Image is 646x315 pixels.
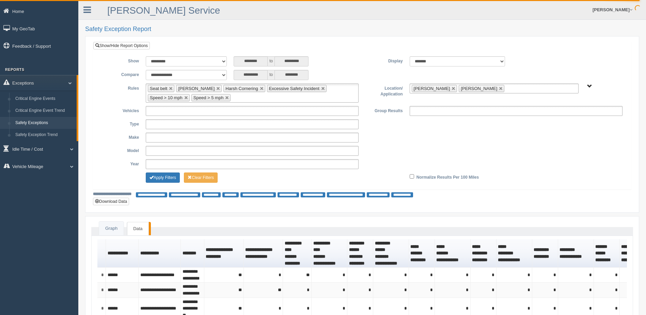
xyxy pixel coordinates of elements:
a: Graph [99,222,124,236]
button: Change Filter Options [184,172,218,183]
th: Sort column [312,239,347,268]
label: Display [362,56,406,64]
th: Sort column [471,239,497,268]
label: Model [98,146,142,154]
button: Change Filter Options [146,172,180,183]
span: [PERSON_NAME] [461,86,497,91]
span: to [268,56,274,66]
th: Sort column [532,239,558,268]
h2: Safety Exception Report [85,26,639,33]
a: Safety Exceptions [12,117,77,129]
a: Show/Hide Report Options [93,42,150,49]
th: Sort column [435,239,471,268]
th: Sort column [283,239,312,268]
a: Critical Engine Events [12,93,77,105]
span: Speed > 5 mph [193,95,224,100]
th: Sort column [181,239,204,268]
span: Harsh Cornering [225,86,258,91]
span: [PERSON_NAME] [178,86,215,91]
th: Sort column [347,239,373,268]
button: Download Data [93,198,129,205]
label: Normalize Results Per 100 Miles [416,172,479,181]
th: Sort column [409,239,435,268]
a: Data [127,222,148,236]
th: Sort column [373,239,409,268]
th: Sort column [139,239,181,268]
th: Sort column [244,239,283,268]
label: Location/ Application [362,84,406,97]
label: Year [98,159,142,167]
span: Speed > 10 mph [150,95,183,100]
label: Make [98,133,142,141]
span: Excessive Safety Incident [269,86,319,91]
label: Vehicles [98,106,142,114]
label: Rules [98,84,142,92]
label: Type [98,119,142,127]
span: [PERSON_NAME] [414,86,450,91]
a: Critical Engine Event Trend [12,105,77,117]
a: Safety Exception Trend [12,129,77,141]
label: Group Results [362,106,406,114]
span: to [268,70,274,80]
label: Compare [98,70,142,78]
label: Show [98,56,142,64]
th: Sort column [204,239,244,268]
th: Sort column [594,239,620,268]
a: [PERSON_NAME] Service [107,5,220,16]
span: Seat belt [150,86,167,91]
th: Sort column [558,239,594,268]
th: Sort column [497,239,532,268]
th: Sort column [106,239,139,268]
